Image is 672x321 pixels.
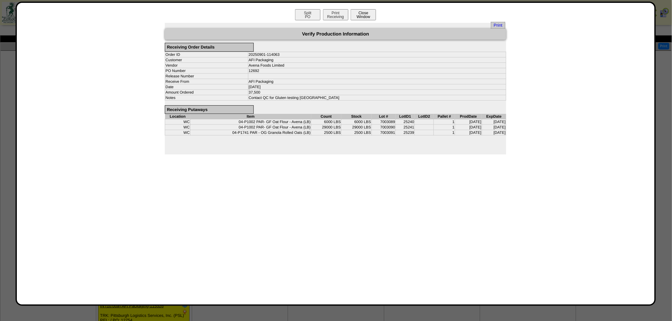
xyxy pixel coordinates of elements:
div: Receiving Putaways [165,105,253,114]
th: Count [311,114,341,119]
td: 1 [434,119,455,125]
td: 7003090 [372,125,396,130]
td: [DATE] [482,119,506,125]
td: Date [165,84,248,89]
td: AFI Packaging [248,79,506,84]
div: Verify Production Information [165,29,506,40]
th: LotID2 [415,114,434,119]
th: Item [190,114,311,119]
td: [DATE] [455,119,482,125]
td: WC [165,125,190,130]
td: [DATE] [455,130,482,135]
td: Customer [165,57,248,62]
button: SplitPO [295,9,320,20]
td: 25239 [396,130,415,135]
th: Stock [341,114,372,119]
td: 2500 LBS [341,130,372,135]
td: 20250901-114063 [248,52,506,57]
td: PO Number [165,68,248,73]
td: Vendor [165,62,248,68]
th: LotID1 [396,114,415,119]
td: 1 [434,130,455,135]
button: PrintReceiving [323,9,348,20]
td: [DATE] [455,125,482,130]
td: Notes [165,95,248,100]
td: 2500 LBS [311,130,341,135]
td: 29000 LBS [341,125,372,130]
td: 1 [434,125,455,130]
div: Receiving Order Details [165,43,253,52]
td: 37,500 [248,89,506,95]
td: 29000 LBS [311,125,341,130]
td: Order ID [165,52,248,57]
td: 04-P1002 PAR- GF Oat Flour - Avena (LB) [190,125,311,130]
td: 12692 [248,68,506,73]
a: CloseWindow [350,14,377,19]
td: Avena Foods Limited [248,62,506,68]
td: [DATE] [482,130,506,135]
td: 6000 LBS [341,119,372,125]
th: Lot # [372,114,396,119]
td: 6000 LBS [311,119,341,125]
button: CloseWindow [351,9,376,20]
td: 7003091 [372,130,396,135]
th: ExpDate [482,114,506,119]
td: 04-P1741 PAR - OG Granola Rolled Oats (LB) [190,130,311,135]
a: Print [491,22,505,29]
td: AFI Packaging [248,57,506,62]
td: WC [165,119,190,125]
td: Receive From [165,79,248,84]
th: Pallet # [434,114,455,119]
td: 04-P1002 PAR- GF Oat Flour - Avena (LB) [190,119,311,125]
td: [DATE] [248,84,506,89]
th: ProdDate [455,114,482,119]
td: WC [165,130,190,135]
td: Contact QC for Gluten testing [GEOGRAPHIC_DATA] [248,95,506,100]
th: Location [165,114,190,119]
td: 7003089 [372,119,396,125]
td: 25241 [396,125,415,130]
td: Release Number [165,73,248,79]
td: [DATE] [482,125,506,130]
td: Amount Ordered [165,89,248,95]
td: 25240 [396,119,415,125]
